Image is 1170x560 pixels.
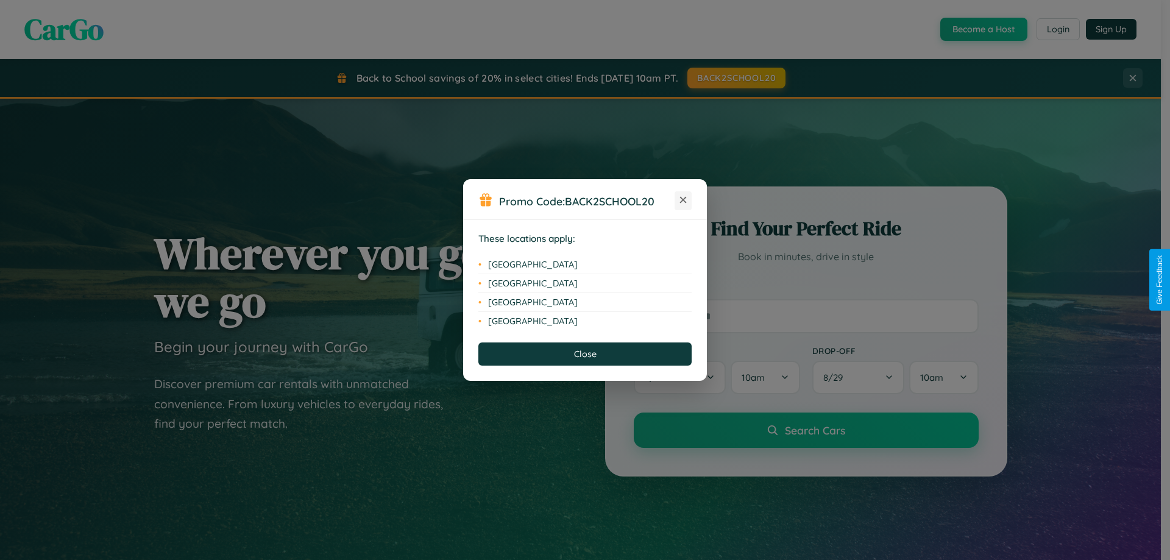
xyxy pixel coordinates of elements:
h3: Promo Code: [499,194,675,208]
div: Give Feedback [1155,255,1164,305]
li: [GEOGRAPHIC_DATA] [478,274,692,293]
strong: These locations apply: [478,233,575,244]
li: [GEOGRAPHIC_DATA] [478,255,692,274]
button: Close [478,342,692,366]
li: [GEOGRAPHIC_DATA] [478,312,692,330]
li: [GEOGRAPHIC_DATA] [478,293,692,312]
b: BACK2SCHOOL20 [565,194,654,208]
